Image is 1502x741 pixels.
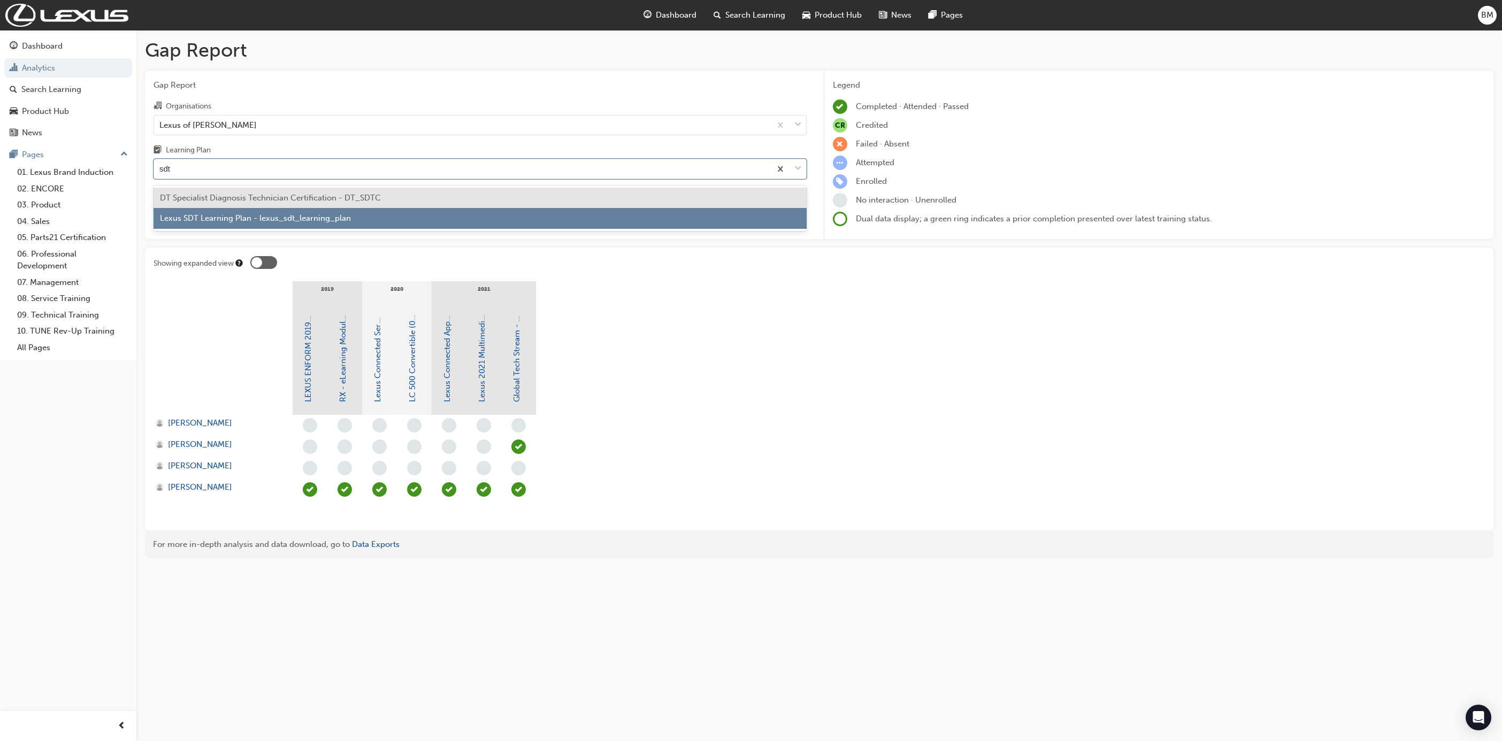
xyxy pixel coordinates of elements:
[815,9,862,21] span: Product Hub
[22,105,69,118] div: Product Hub
[833,118,847,133] span: null-icon
[13,246,132,274] a: 06. Professional Development
[442,418,456,433] span: learningRecordVerb_NONE-icon
[477,249,487,402] a: Lexus 2021 Multimedia System eLearning
[4,58,132,78] a: Analytics
[303,439,317,454] span: learningRecordVerb_NONE-icon
[4,123,132,143] a: News
[856,120,888,130] span: Credited
[159,164,171,173] input: Learning Plan
[372,461,387,475] span: learningRecordVerb_NONE-icon
[145,38,1493,62] h1: Gap Report
[22,127,42,139] div: News
[4,102,132,121] a: Product Hub
[705,4,794,26] a: search-iconSearch Learning
[13,323,132,339] a: 10. TUNE Rev-Up Training
[154,146,162,156] span: learningplan-icon
[511,418,526,433] span: learningRecordVerb_NONE-icon
[407,482,422,497] span: learningRecordVerb_COMPLETE-icon
[4,36,132,56] a: Dashboard
[442,439,456,454] span: learningRecordVerb_NONE-icon
[442,482,456,497] span: learningRecordVerb_COMPLETE-icon
[856,102,969,111] span: Completed · Attended · Passed
[4,34,132,145] button: DashboardAnalyticsSearch LearningProduct HubNews
[153,538,1485,551] div: For more in-depth analysis and data download, go to
[511,482,526,497] span: learningRecordVerb_COMPLETE-icon
[13,290,132,307] a: 08. Service Training
[794,4,870,26] a: car-iconProduct Hub
[303,235,313,402] a: LEXUS ENFORM 2019 - 1. GETTING STARTED
[920,4,971,26] a: pages-iconPages
[10,150,18,160] span: pages-icon
[442,252,452,402] a: Lexus Connected App eLearning module
[442,461,456,475] span: learningRecordVerb_NONE-icon
[13,339,132,356] a: All Pages
[22,40,63,52] div: Dashboard
[166,101,211,112] div: Organisations
[338,439,352,454] span: learningRecordVerb_NONE-icon
[303,461,317,475] span: learningRecordVerb_NONE-icon
[166,145,211,156] div: Learning Plan
[833,156,847,170] span: learningRecordVerb_ATTEMPT-icon
[362,281,432,308] div: 2020
[21,83,81,96] div: Search Learning
[511,461,526,475] span: learningRecordVerb_NONE-icon
[118,720,126,733] span: prev-icon
[4,80,132,99] a: Search Learning
[879,9,887,22] span: news-icon
[929,9,937,22] span: pages-icon
[372,482,387,497] span: learningRecordVerb_COMPLETE-icon
[120,148,128,161] span: up-icon
[714,9,721,22] span: search-icon
[303,418,317,433] span: learningRecordVerb_NONE-icon
[432,281,536,308] div: 2021
[643,9,652,22] span: guage-icon
[338,482,352,497] span: learningRecordVerb_COMPLETE-icon
[477,461,491,475] span: learningRecordVerb_NONE-icon
[833,99,847,114] span: learningRecordVerb_COMPLETE-icon
[10,85,17,95] span: search-icon
[794,162,802,176] span: down-icon
[856,214,1212,223] span: Dual data display; a green ring indicates a prior completion presented over latest training status.
[5,4,128,27] img: Trak
[159,119,257,131] div: Lexus of [PERSON_NAME]
[635,4,705,26] a: guage-iconDashboard
[160,213,351,223] span: Lexus SDT Learning Plan - lexus_sdt_learning_plan
[22,149,44,161] div: Pages
[154,102,162,111] span: organisation-icon
[941,9,963,21] span: Pages
[891,9,911,21] span: News
[13,274,132,291] a: 07. Management
[234,258,244,268] div: Tooltip anchor
[160,193,381,203] span: DT Specialist Diagnosis Technician Certification - DT_SDTC
[338,263,348,402] a: RX - eLearning Module (Facelift 2019)
[856,139,909,149] span: Failed · Absent
[156,438,282,451] a: [PERSON_NAME]
[352,539,400,549] a: Data Exports
[13,213,132,230] a: 04. Sales
[4,145,132,165] button: Pages
[833,137,847,151] span: learningRecordVerb_FAIL-icon
[10,42,18,51] span: guage-icon
[293,281,362,308] div: 2019
[477,439,491,454] span: learningRecordVerb_NONE-icon
[10,107,18,117] span: car-icon
[1481,9,1493,21] span: BM
[407,461,422,475] span: learningRecordVerb_NONE-icon
[13,164,132,181] a: 01. Lexus Brand Induction
[856,158,894,167] span: Attempted
[477,418,491,433] span: learningRecordVerb_NONE-icon
[407,418,422,433] span: learningRecordVerb_NONE-icon
[13,307,132,323] a: 09. Technical Training
[13,197,132,213] a: 03. Product
[168,481,232,493] span: [PERSON_NAME]
[10,64,18,73] span: chart-icon
[372,418,387,433] span: learningRecordVerb_NONE-icon
[856,176,887,186] span: Enrolled
[10,128,18,138] span: news-icon
[168,417,232,429] span: [PERSON_NAME]
[156,481,282,493] a: [PERSON_NAME]
[833,174,847,189] span: learningRecordVerb_ENROLL-icon
[477,482,491,497] span: learningRecordVerb_COMPLETE-icon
